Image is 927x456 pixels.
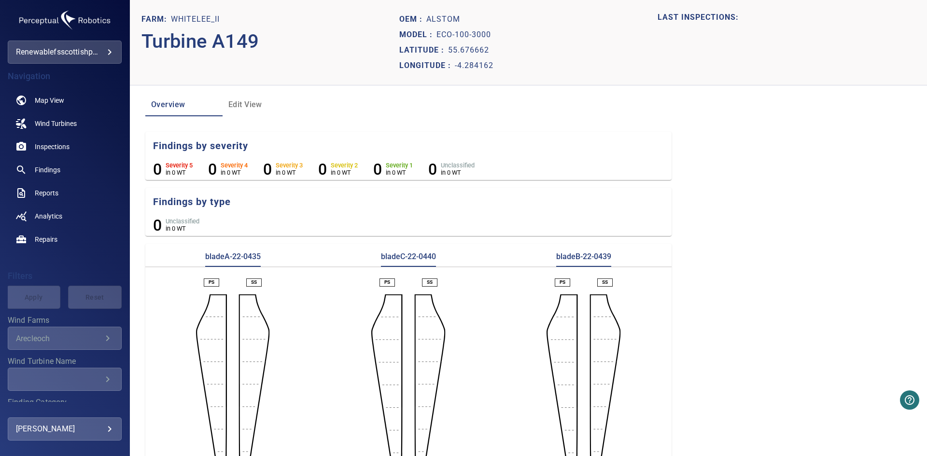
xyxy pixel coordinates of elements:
a: repairs noActive [8,228,122,251]
h4: Filters [8,271,122,281]
h6: Unclassified [441,162,475,169]
p: in 0 WT [441,169,475,176]
h6: 0 [208,160,217,179]
h4: Navigation [8,71,122,81]
p: bladeA-22-0435 [205,251,261,267]
span: Findings [35,165,60,175]
li: Unclassified [153,216,199,235]
p: Alstom [426,14,460,25]
h6: Severity 5 [166,162,193,169]
span: Analytics [35,211,62,221]
a: windturbines noActive [8,112,122,135]
h6: 0 [373,160,382,179]
div: [PERSON_NAME] [16,421,113,437]
div: renewablefsscottishpower [16,44,113,60]
p: in 0 WT [166,225,199,232]
label: Wind Farms [8,317,122,324]
label: Finding Category [8,399,122,406]
p: Model : [399,29,436,41]
span: Map View [35,96,64,105]
p: in 0 WT [386,169,413,176]
p: in 0 WT [276,169,303,176]
p: -4.284162 [455,60,493,71]
a: map noActive [8,89,122,112]
a: findings noActive [8,158,122,181]
p: 55.676662 [448,44,489,56]
span: Edit View [228,98,294,111]
span: Repairs [35,235,57,244]
p: ECO-100-3000 [436,29,491,41]
li: Severity 4 [208,160,248,179]
span: Overview [151,98,217,111]
span: Reports [35,188,58,198]
h6: Severity 4 [221,162,248,169]
li: Severity Unclassified [428,160,475,179]
h6: 0 [428,160,437,179]
a: inspections noActive [8,135,122,158]
h6: Unclassified [166,218,199,225]
p: bladeB-22-0439 [556,251,611,267]
h6: 0 [318,160,327,179]
p: Farm: [141,14,171,25]
div: Arecleoch [16,334,102,343]
p: Whitelee_II [171,14,220,25]
p: in 0 WT [331,169,358,176]
li: Severity 1 [373,160,413,179]
p: PS [209,279,214,286]
div: Wind Turbine Name [8,368,122,391]
p: Turbine A149 [141,27,399,56]
p: Latitude : [399,44,448,56]
p: PS [560,279,565,286]
p: SS [427,279,433,286]
p: SS [602,279,608,286]
li: Severity 5 [153,160,193,179]
span: Inspections [35,142,70,152]
p: Longitude : [399,60,455,71]
h6: Severity 2 [331,162,358,169]
h6: Severity 3 [276,162,303,169]
li: Severity 3 [263,160,303,179]
p: bladeC-22-0440 [381,251,436,267]
label: Wind Turbine Name [8,358,122,365]
h5: Findings by type [153,195,672,208]
p: in 0 WT [166,169,193,176]
div: Wind Farms [8,327,122,350]
p: SS [251,279,257,286]
h6: 0 [153,160,162,179]
a: reports noActive [8,181,122,205]
a: analytics noActive [8,205,122,228]
p: LAST INSPECTIONS: [658,12,915,23]
p: PS [384,279,390,286]
h5: Findings by severity [153,139,672,152]
h6: 0 [153,216,162,235]
h6: Severity 1 [386,162,413,169]
li: Severity 2 [318,160,358,179]
span: Wind Turbines [35,119,77,128]
h6: 0 [263,160,272,179]
img: renewablefsscottishpower-logo [16,8,113,33]
div: renewablefsscottishpower [8,41,122,64]
p: Oem : [399,14,426,25]
p: in 0 WT [221,169,248,176]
